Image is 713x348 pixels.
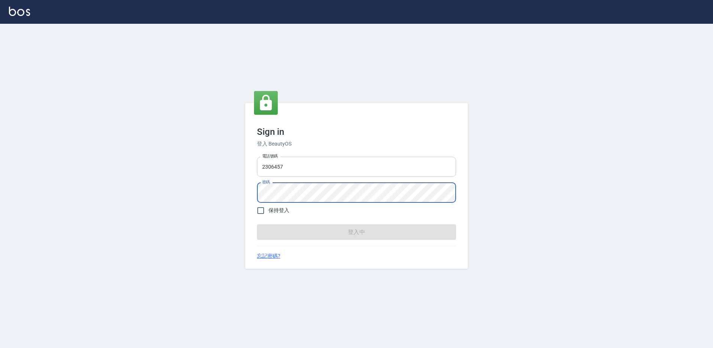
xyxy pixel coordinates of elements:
a: 忘記密碼? [257,252,280,260]
label: 電話號碼 [262,153,278,159]
h3: Sign in [257,127,456,137]
h6: 登入 BeautyOS [257,140,456,148]
label: 密碼 [262,179,270,185]
span: 保持登入 [268,206,289,214]
img: Logo [9,7,30,16]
